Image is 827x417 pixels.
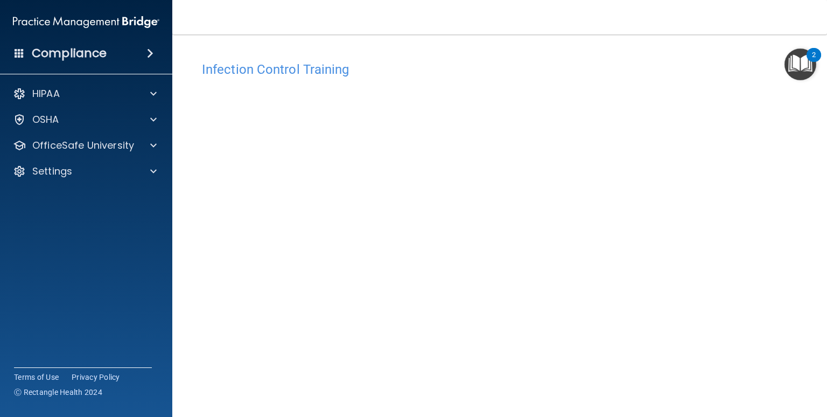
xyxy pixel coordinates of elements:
[32,165,72,178] p: Settings
[13,11,159,33] img: PMB logo
[202,82,740,414] iframe: infection-control-training
[32,87,60,100] p: HIPAA
[812,55,816,69] div: 2
[784,48,816,80] button: Open Resource Center, 2 new notifications
[14,372,59,383] a: Terms of Use
[13,165,157,178] a: Settings
[32,139,134,152] p: OfficeSafe University
[32,46,107,61] h4: Compliance
[32,113,59,126] p: OSHA
[13,87,157,100] a: HIPAA
[13,113,157,126] a: OSHA
[13,139,157,152] a: OfficeSafe University
[202,62,797,77] h4: Infection Control Training
[14,387,102,398] span: Ⓒ Rectangle Health 2024
[72,372,120,383] a: Privacy Policy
